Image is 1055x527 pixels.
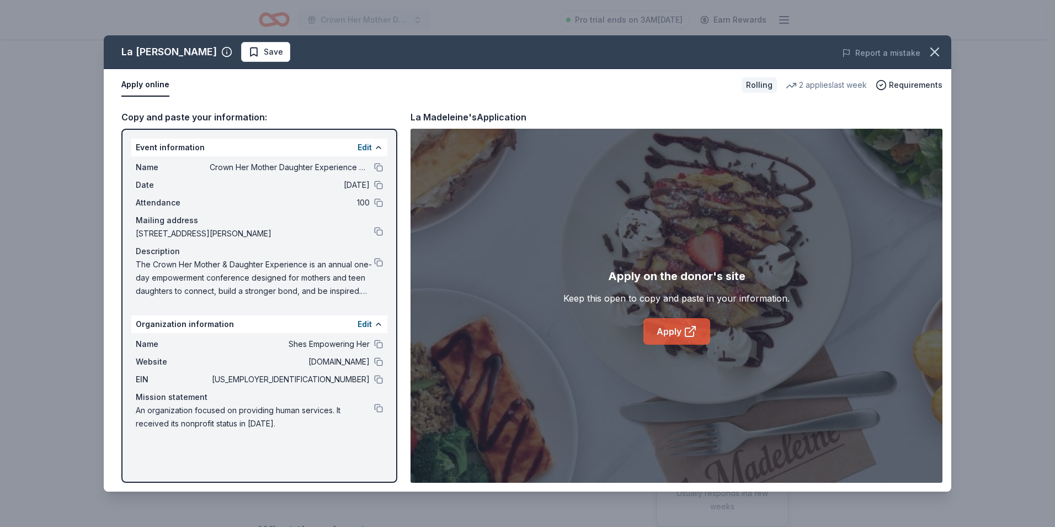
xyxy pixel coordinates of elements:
span: Attendance [136,196,210,209]
div: Keep this open to copy and paste in your information. [563,292,790,305]
div: Mission statement [136,391,383,404]
div: 2 applies last week [786,78,867,92]
div: Mailing address [136,214,383,227]
div: Organization information [131,315,387,333]
span: Name [136,338,210,351]
span: [DATE] [210,178,370,192]
span: Date [136,178,210,192]
button: Edit [358,141,372,154]
a: Apply [643,318,710,345]
div: Copy and paste your information: [121,110,397,124]
span: 100 [210,196,370,209]
div: La [PERSON_NAME] [121,43,217,61]
span: Website [136,355,210,368]
span: [US_EMPLOYER_IDENTIFICATION_NUMBER] [210,373,370,386]
div: Apply on the donor's site [608,267,745,285]
div: Event information [131,139,387,156]
button: Apply online [121,73,169,97]
button: Edit [358,318,372,331]
span: EIN [136,373,210,386]
span: The Crown Her Mother & Daughter Experience is an annual one-day empowerment conference designed f... [136,258,374,298]
button: Save [241,42,290,62]
div: Description [136,245,383,258]
button: Report a mistake [842,46,920,60]
span: Requirements [889,78,942,92]
span: Name [136,161,210,174]
span: [STREET_ADDRESS][PERSON_NAME] [136,227,374,240]
div: La Madeleine's Application [411,110,526,124]
span: Shes Empowering Her [210,338,370,351]
button: Requirements [876,78,942,92]
div: Rolling [742,77,777,93]
span: Save [264,45,283,59]
span: Crown Her Mother Daughter Experience Conference [210,161,370,174]
span: [DOMAIN_NAME] [210,355,370,368]
span: An organization focused on providing human services. It received its nonprofit status in [DATE]. [136,404,374,430]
